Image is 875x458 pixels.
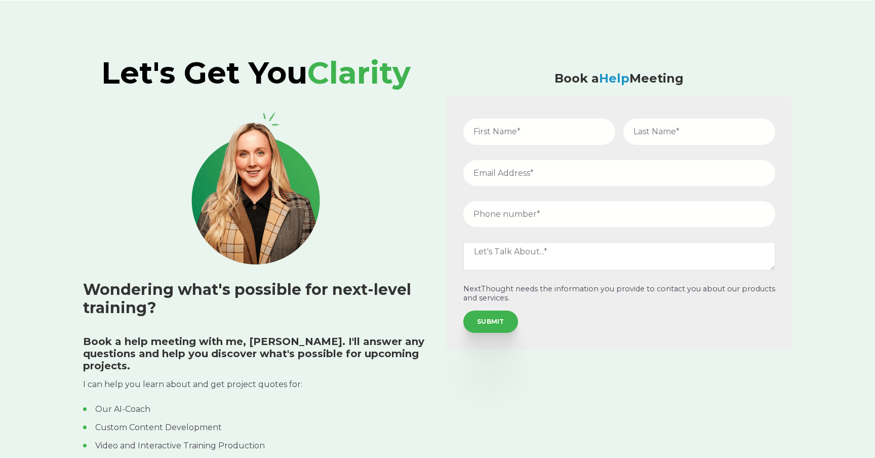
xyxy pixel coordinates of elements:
[463,119,615,144] input: First Name*
[101,54,411,91] span: Let's Get You
[463,311,518,333] input: SUBMIT
[599,71,629,86] span: Help
[83,281,428,317] h3: Wondering what's possible for next-level training?
[463,201,775,227] input: Phone number*
[83,378,428,391] p: I can help you learn about and get project quotes for:
[463,160,775,186] input: Email Address*
[83,422,428,434] li: Custom Content Development
[463,285,775,302] p: NextThought needs the information you provide to contact you about our products and services.
[307,54,411,91] span: Clarity
[447,71,792,86] h4: Book a Meeting
[83,440,428,452] li: Video and Interactive Training Production
[83,335,428,372] h5: Book a help meeting with me, [PERSON_NAME]. I'll answer any questions and help you discover what'...
[83,403,428,415] li: Our AI-Coach
[180,112,332,264] img: Ana Cutout With Pizzazz
[623,119,775,144] input: Last Name*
